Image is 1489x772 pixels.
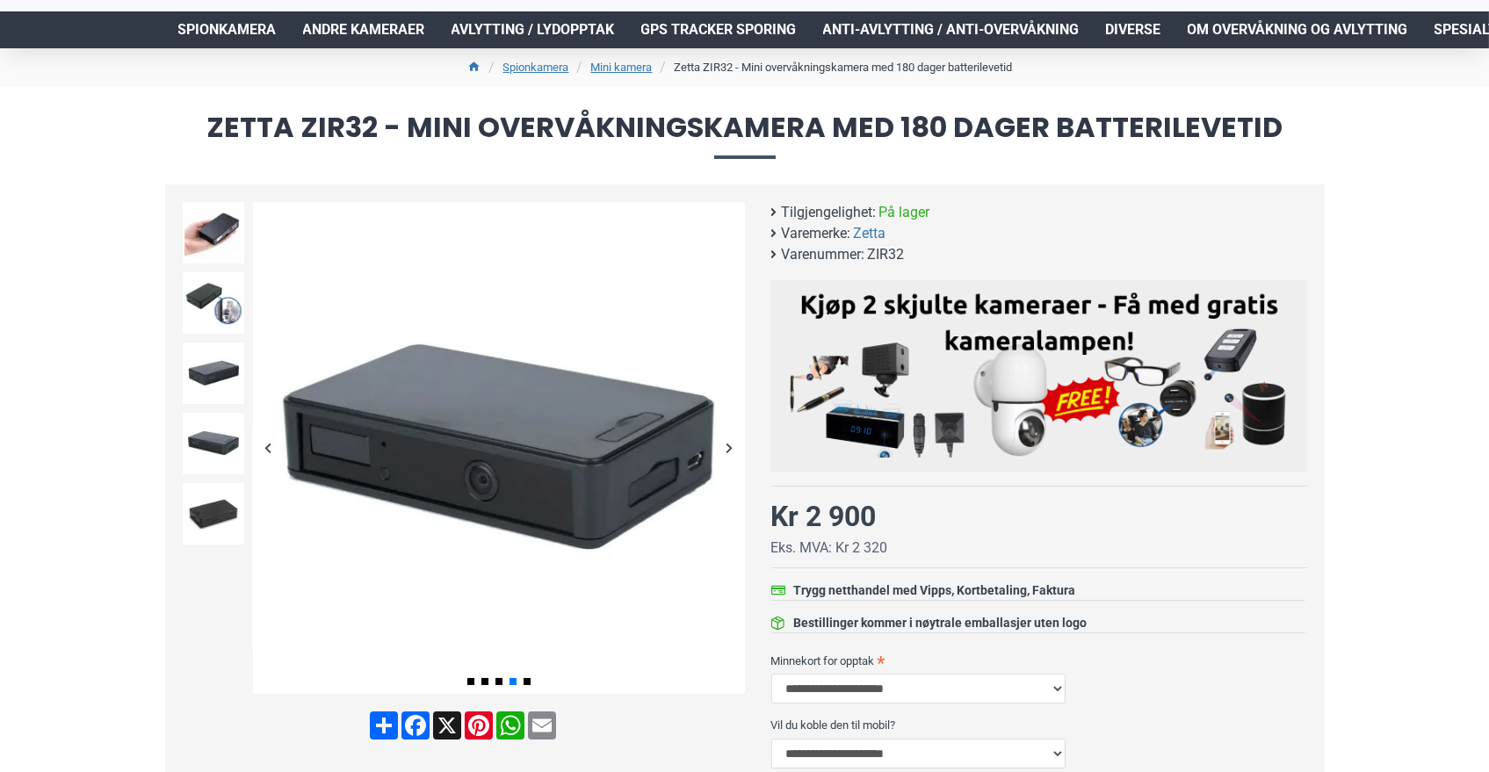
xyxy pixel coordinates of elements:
span: Go to slide 2 [481,678,488,685]
a: Andre kameraer [290,11,438,48]
a: Spionkamera [165,11,290,48]
div: Previous slide [253,433,284,464]
img: Zetta ZIR32 - Mini nattkamera med 180 dager batterilevetid - SpyGadgets.no [183,202,244,263]
span: Go to slide 5 [524,678,531,685]
b: Varenummer: [782,244,865,265]
span: Om overvåkning og avlytting [1188,19,1408,40]
b: Varemerke: [782,223,851,244]
img: Zetta ZIR32 - Mini nattkamera med 180 dager batterilevetid - SpyGadgets.no [183,413,244,474]
label: Vil du koble den til mobil? [771,711,1307,739]
a: Anti-avlytting / Anti-overvåkning [810,11,1093,48]
a: Om overvåkning og avlytting [1175,11,1421,48]
a: Diverse [1093,11,1175,48]
img: Zetta ZIR32 - Mini nattkamera med 180 dager batterilevetid - SpyGadgets.no [183,343,244,404]
img: Kjøp 2 skjulte kameraer – Få med gratis kameralampe! [784,289,1294,458]
span: På lager [879,202,930,223]
a: WhatsApp [495,711,526,740]
a: Mini kamera [591,59,653,76]
span: Avlytting / Lydopptak [452,19,615,40]
a: Pinterest [463,711,495,740]
a: GPS Tracker Sporing [628,11,810,48]
img: Zetta ZIR32 - Mini nattkamera med 180 dager batterilevetid - SpyGadgets.no [183,272,244,334]
span: Andre kameraer [303,19,425,40]
div: Kr 2 900 [771,495,877,538]
div: Bestillinger kommer i nøytrale emballasjer uten logo [794,614,1088,632]
span: Go to slide 3 [495,678,502,685]
span: ZIR32 [868,244,905,265]
a: Avlytting / Lydopptak [438,11,628,48]
span: Go to slide 4 [510,678,517,685]
span: Diverse [1106,19,1161,40]
a: Zetta [854,223,886,244]
img: Zetta ZIR32 - Mini nattkamera med 180 dager batterilevetid - SpyGadgets.no [183,483,244,545]
a: Facebook [400,711,431,740]
span: Spionkamera [178,19,277,40]
span: Anti-avlytting / Anti-overvåkning [823,19,1080,40]
a: X [431,711,463,740]
a: Spionkamera [503,59,569,76]
span: Zetta ZIR32 - Mini overvåkningskamera med 180 dager batterilevetid [165,113,1325,158]
b: Tilgjengelighet: [782,202,877,223]
a: Share [368,711,400,740]
a: Email [526,711,558,740]
img: Zetta ZIR32 - Mini nattkamera med 180 dager batterilevetid - SpyGadgets.no [253,202,745,694]
label: Minnekort for opptak [771,646,1307,675]
span: Go to slide 1 [467,678,474,685]
div: Next slide [714,433,745,464]
div: Trygg netthandel med Vipps, Kortbetaling, Faktura [794,581,1076,600]
span: GPS Tracker Sporing [641,19,797,40]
